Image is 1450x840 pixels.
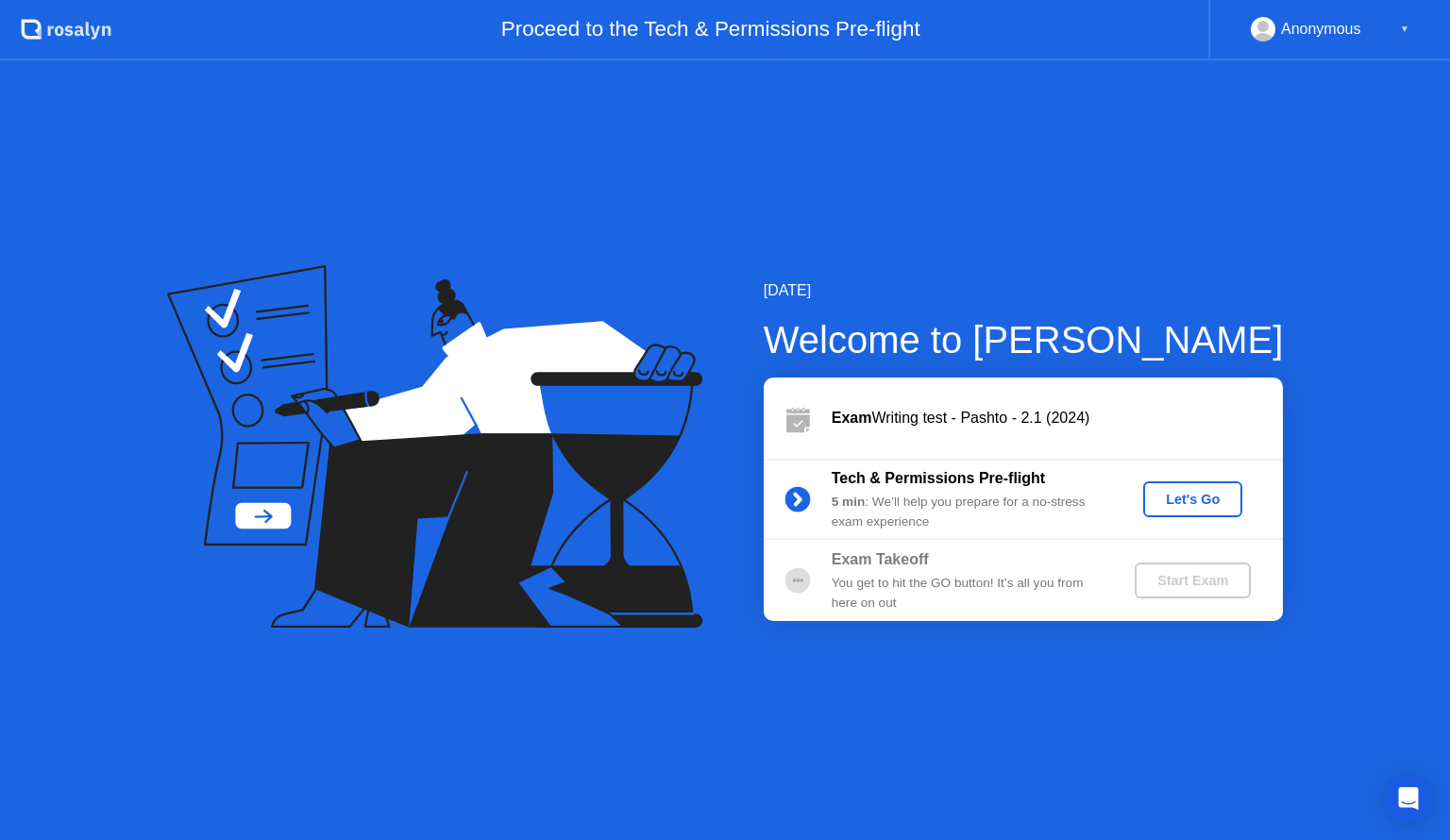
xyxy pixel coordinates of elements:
button: Start Exam [1135,563,1251,598]
div: Welcome to [PERSON_NAME] [764,311,1284,368]
div: Anonymous [1281,17,1361,42]
b: Exam Takeoff [832,551,929,567]
div: Open Intercom Messenger [1386,776,1431,821]
div: : We’ll help you prepare for a no-stress exam experience [832,493,1104,531]
div: ▼ [1400,17,1409,42]
div: You get to hit the GO button! It’s all you from here on out [832,574,1104,613]
b: Tech & Permissions Pre-flight [832,470,1045,486]
div: [DATE] [764,279,1284,302]
b: 5 min [832,495,866,509]
button: Let's Go [1143,481,1242,517]
div: Writing test - Pashto - 2.1 (2024) [832,407,1283,429]
div: Start Exam [1142,573,1243,588]
b: Exam [832,410,872,426]
div: Let's Go [1151,492,1235,507]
